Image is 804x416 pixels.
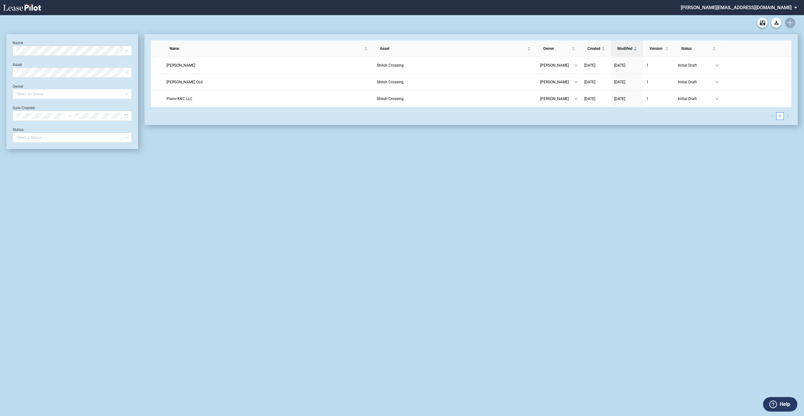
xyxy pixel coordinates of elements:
a: 1 [777,113,784,120]
th: Owner [537,40,581,57]
span: right [786,115,789,118]
li: 1 [776,112,784,120]
span: 1 [646,97,649,101]
span: Status [681,45,711,52]
th: Modified [611,40,643,57]
span: [DATE] [584,63,595,68]
span: [PERSON_NAME] [540,96,574,102]
button: left [769,112,776,120]
span: [DATE] [584,80,595,84]
span: [PERSON_NAME] [540,62,574,68]
span: Shiloh Crossing [377,97,404,101]
label: Owner [13,84,23,89]
span: down [715,97,719,101]
span: Owner [543,45,570,52]
span: Initial Draft [678,96,715,102]
label: Date Created [13,106,35,110]
a: [DATE] [614,79,640,85]
span: Sky Lee OLd [166,80,203,84]
span: down [715,63,719,67]
label: Asset [13,62,22,67]
label: Status [13,128,24,132]
a: Shiloh Crossing [377,79,534,85]
a: [PERSON_NAME] OLd [166,79,370,85]
button: Help [763,397,797,412]
span: [DATE] [584,97,595,101]
a: [DATE] [584,62,608,68]
span: Initial Draft [678,79,715,85]
a: Download Blank Form [771,18,781,28]
th: Created [581,40,611,57]
span: Initial Draft [678,62,715,68]
span: left [771,115,774,118]
span: Asset [380,45,526,52]
th: Version [643,40,675,57]
span: Version [650,45,664,52]
span: Sky Lee [166,63,195,68]
span: 1 [646,80,649,84]
span: [DATE] [614,63,625,68]
a: 1 [646,62,672,68]
a: 1 [646,79,672,85]
span: down [574,97,578,101]
a: Shiloh Crossing [377,62,534,68]
a: 1 [646,96,672,102]
span: [DATE] [614,97,625,101]
a: [DATE] [584,96,608,102]
span: Shiloh Crossing [377,80,404,84]
span: Created [587,45,600,52]
span: down [574,80,578,84]
a: [PERSON_NAME] [166,62,370,68]
th: Asset [374,40,537,57]
span: down [574,63,578,67]
li: Next Page [784,112,791,120]
span: swap-right [67,114,72,118]
a: Archive [757,18,767,28]
button: right [784,112,791,120]
span: 1 [646,63,649,68]
a: Shiloh Crossing [377,96,534,102]
span: Shiloh Crossing [377,63,404,68]
label: Help [780,400,790,408]
a: [DATE] [614,96,640,102]
a: [DATE] [584,79,608,85]
li: Previous Page [769,112,776,120]
th: Status [675,40,722,57]
span: [PERSON_NAME] [540,79,574,85]
a: Plano KKC LLC [166,96,370,102]
span: Modified [617,45,632,52]
a: [DATE] [614,62,640,68]
span: Name [170,45,363,52]
label: Name [13,41,23,45]
span: Plano KKC LLC [166,97,192,101]
span: down [715,80,719,84]
span: to [67,114,72,118]
span: [DATE] [614,80,625,84]
th: Name [163,40,373,57]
